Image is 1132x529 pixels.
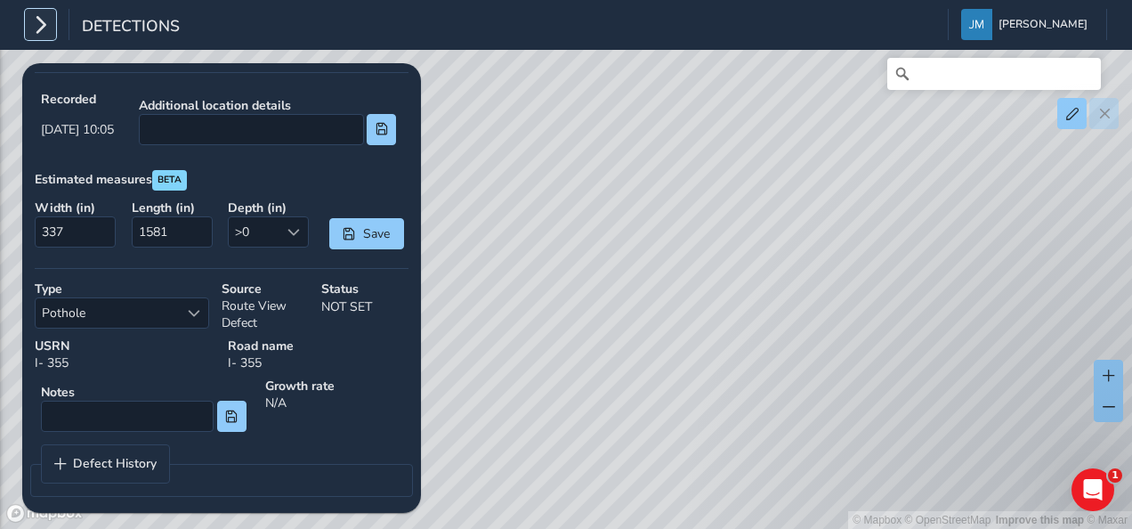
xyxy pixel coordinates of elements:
strong: Type [35,281,209,297]
span: >0 [229,217,279,247]
span: [DATE] 10:05 [41,121,114,138]
strong: Growth rate [265,378,409,395]
p: NOT SET [321,297,408,316]
span: Detections [82,15,180,40]
div: I- 355 [222,331,415,378]
a: Defect History [42,445,169,483]
strong: Source [222,281,309,297]
img: diamond-layout [961,9,992,40]
strong: Additional location details [139,97,396,114]
input: Search [887,58,1101,90]
span: Defect History [73,458,157,470]
strong: Status [321,281,408,297]
strong: Length ( in ) [132,199,216,216]
span: Pothole [36,298,179,328]
span: Save [361,225,391,242]
strong: Width ( in ) [35,199,119,216]
strong: Notes [41,384,246,401]
strong: Road name [228,338,408,354]
div: N/A [259,371,416,444]
button: Save [329,218,404,249]
strong: Depth ( in ) [228,199,312,216]
span: 1 [1108,468,1122,483]
div: Route View Defect [215,274,315,338]
div: Select a type [179,298,208,328]
strong: USRN [35,338,215,354]
strong: Estimated measures [35,170,152,187]
span: BETA [158,173,182,187]
iframe: Intercom live chat [1071,468,1114,511]
strong: Recorded [41,91,114,108]
span: [PERSON_NAME] [999,9,1088,40]
button: [PERSON_NAME] [961,9,1094,40]
div: I- 355 [28,331,222,378]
